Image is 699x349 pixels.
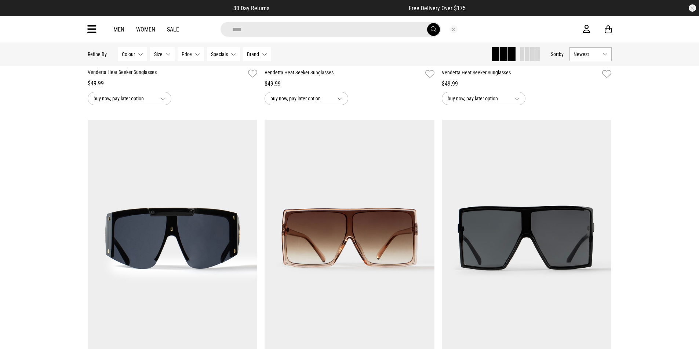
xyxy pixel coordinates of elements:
span: Free Delivery Over $175 [409,5,466,12]
button: Size [150,47,175,61]
span: Brand [247,51,259,57]
span: 30 Day Returns [233,5,269,12]
button: buy now, pay later option [88,92,171,105]
div: $49.99 [265,79,434,88]
span: Newest [574,51,600,57]
button: Price [178,47,204,61]
button: Colour [118,47,147,61]
a: Vendetta Heat Seeker Sunglasses [442,69,600,79]
span: Size [154,51,163,57]
p: Refine By [88,51,107,57]
button: buy now, pay later option [442,92,525,105]
button: buy now, pay later option [265,92,348,105]
a: Women [136,26,155,33]
a: Vendetta Heat Seeker Sunglasses [88,68,245,79]
span: Colour [122,51,135,57]
button: Close search [449,25,458,33]
span: Price [182,51,192,57]
span: buy now, pay later option [448,94,509,103]
div: $49.99 [442,79,612,88]
span: by [559,51,564,57]
iframe: Customer reviews powered by Trustpilot [284,4,394,12]
a: Sale [167,26,179,33]
span: buy now, pay later option [94,94,154,103]
a: Men [113,26,124,33]
button: Specials [207,47,240,61]
button: Sortby [551,50,564,59]
div: $49.99 [88,79,258,88]
span: buy now, pay later option [270,94,331,103]
button: Brand [243,47,271,61]
span: Specials [211,51,228,57]
button: Newest [569,47,612,61]
a: Vendetta Heat Seeker Sunglasses [265,69,422,79]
